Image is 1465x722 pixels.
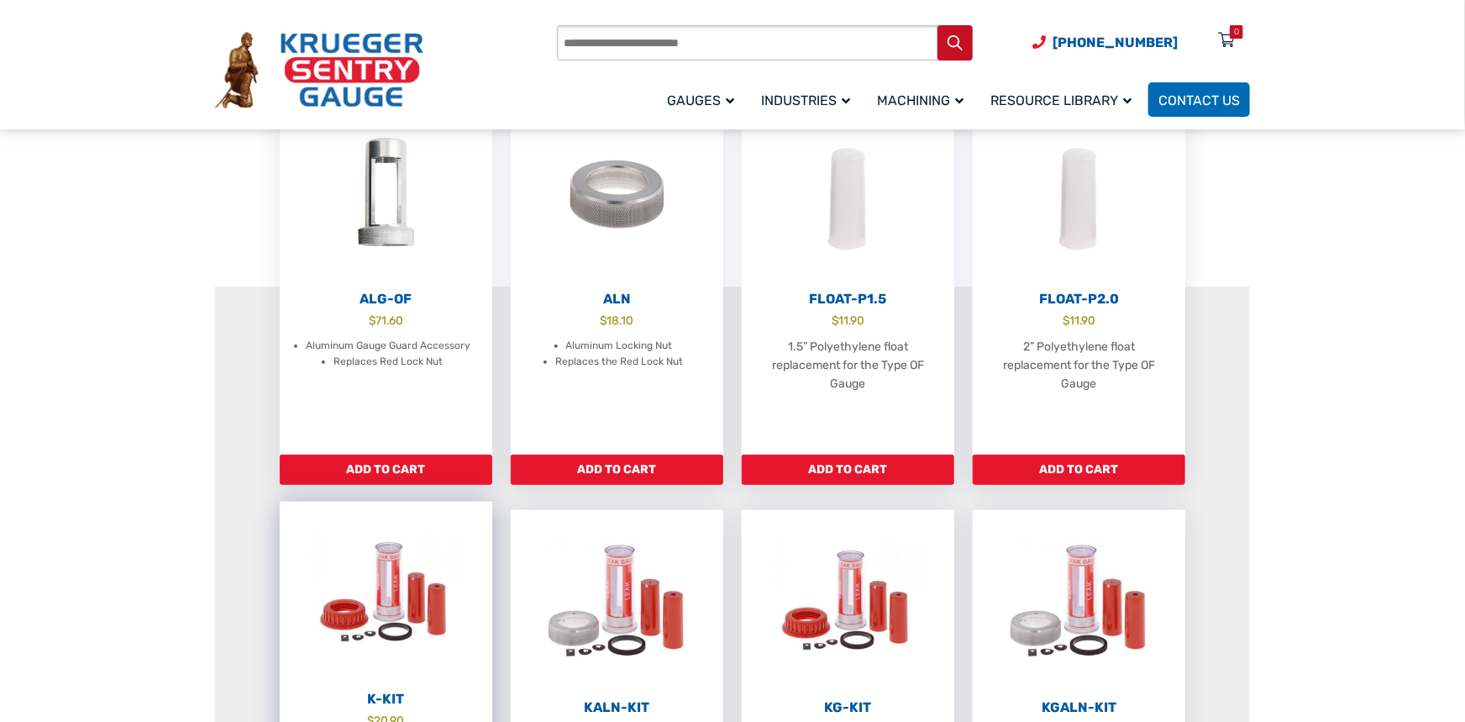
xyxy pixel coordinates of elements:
img: ALN [511,102,723,287]
a: ALG-OF $71.60 Aluminum Gauge Guard Accessory Replaces Red Lock Nut [280,102,492,455]
span: Contact Us [1158,92,1240,108]
h2: KG-Kit [742,699,954,716]
span: $ [601,314,607,327]
bdi: 18.10 [601,314,634,327]
img: K-Kit [280,502,492,687]
span: $ [832,314,838,327]
h2: KGALN-Kit [973,699,1185,716]
h2: ALN [511,291,723,308]
h2: Float-P1.5 [742,291,954,308]
a: Industries [751,80,867,119]
li: Replaces Red Lock Nut [333,354,443,371]
img: KGALN-Kit [973,510,1185,695]
img: KG-Kit [742,510,954,695]
img: KALN-Kit [511,510,723,695]
a: Float-P2.0 $11.90 2” Polyethylene float replacement for the Type OF Gauge [973,102,1185,455]
li: Aluminum Locking Nut [566,338,673,355]
span: Industries [761,92,850,108]
a: Contact Us [1148,82,1250,117]
img: ALG-OF [280,102,492,287]
h2: Float-P2.0 [973,291,1185,308]
div: 0 [1234,25,1239,39]
p: 1.5” Polyethylene float replacement for the Type OF Gauge [759,338,937,393]
a: Machining [867,80,980,119]
a: Gauges [657,80,751,119]
a: Add to cart: “Float-P2.0” [973,455,1185,485]
h2: KALN-Kit [511,699,723,716]
span: Gauges [667,92,734,108]
img: Float-P1.5 [742,102,954,287]
a: Add to cart: “ALG-OF” [280,455,492,485]
span: [PHONE_NUMBER] [1053,34,1178,50]
img: Float-P [973,102,1185,287]
a: Add to cart: “Float-P1.5” [742,455,954,485]
bdi: 71.60 [369,314,403,327]
span: $ [1063,314,1069,327]
a: Phone Number (920) 434-8860 [1032,32,1178,53]
h2: ALG-OF [280,291,492,308]
a: Float-P1.5 $11.90 1.5” Polyethylene float replacement for the Type OF Gauge [742,102,954,455]
a: Resource Library [980,80,1148,119]
span: Resource Library [990,92,1132,108]
li: Aluminum Gauge Guard Accessory [306,338,470,355]
img: Krueger Sentry Gauge [215,32,423,109]
bdi: 11.90 [1063,314,1095,327]
span: Machining [877,92,964,108]
p: 2” Polyethylene float replacement for the Type OF Gauge [990,338,1168,393]
a: ALN $18.10 Aluminum Locking Nut Replaces the Red Lock Nut [511,102,723,455]
h2: K-Kit [280,691,492,708]
li: Replaces the Red Lock Nut [555,354,683,371]
bdi: 11.90 [832,314,864,327]
a: Add to cart: “ALN” [511,455,723,485]
span: $ [369,314,375,327]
